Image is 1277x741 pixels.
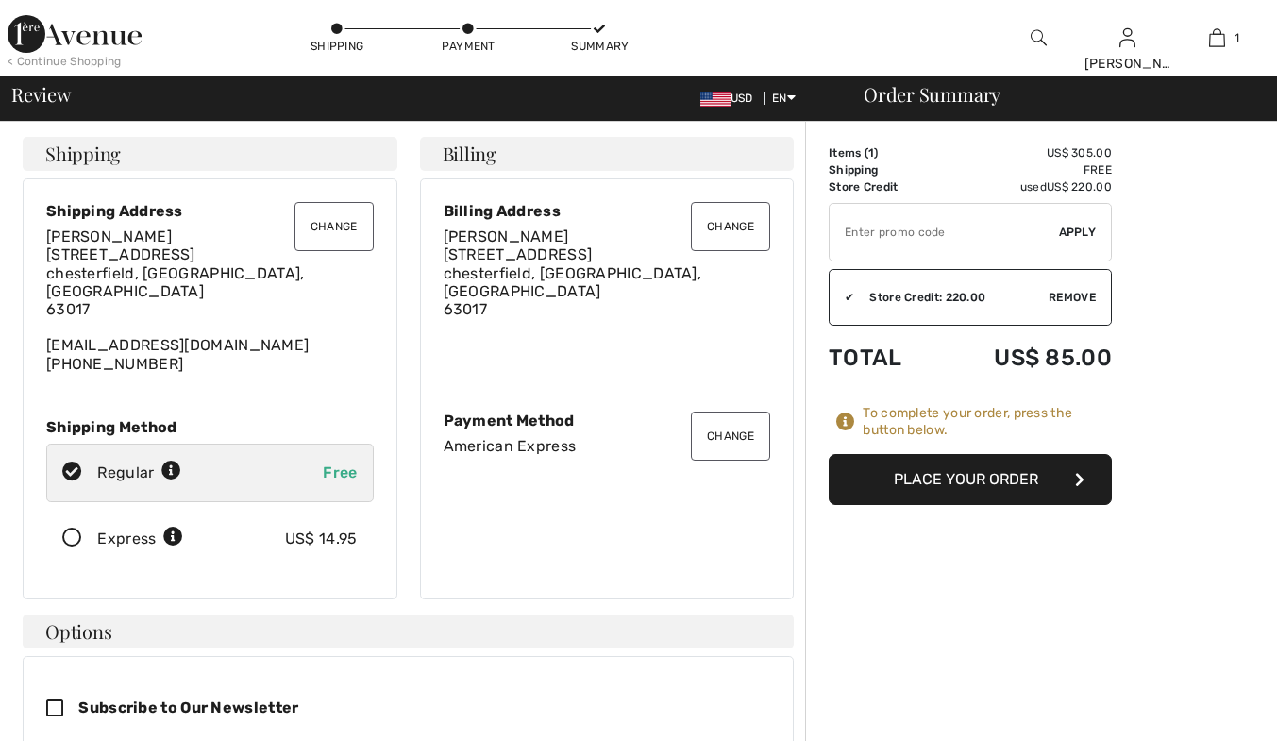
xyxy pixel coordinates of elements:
span: EN [772,92,796,105]
td: Store Credit [829,178,937,195]
span: Shipping [45,144,121,163]
div: < Continue Shopping [8,53,122,70]
span: [PERSON_NAME] [46,227,172,245]
span: Remove [1049,289,1096,306]
span: Free [323,463,357,481]
span: US$ 220.00 [1047,180,1112,194]
img: search the website [1031,26,1047,49]
td: Total [829,326,937,390]
div: ✔ [830,289,854,306]
div: American Express [444,437,771,455]
span: 1 [1235,29,1239,46]
div: Shipping Address [46,202,374,220]
span: Review [11,85,71,104]
div: Order Summary [841,85,1266,104]
div: Payment [440,38,496,55]
td: Items ( ) [829,144,937,161]
div: [EMAIL_ADDRESS][DOMAIN_NAME] [PHONE_NUMBER] [46,227,374,373]
div: Regular [97,462,181,484]
span: [PERSON_NAME] [444,227,569,245]
td: US$ 85.00 [937,326,1112,390]
div: To complete your order, press the button below. [863,405,1112,439]
img: 1ère Avenue [8,15,142,53]
div: Express [97,528,183,550]
td: Shipping [829,161,937,178]
div: Summary [571,38,628,55]
button: Change [691,202,770,251]
span: Apply [1059,224,1097,241]
a: Sign In [1119,28,1135,46]
img: My Info [1119,26,1135,49]
button: Change [294,202,374,251]
img: My Bag [1209,26,1225,49]
span: [STREET_ADDRESS] chesterfield, [GEOGRAPHIC_DATA], [GEOGRAPHIC_DATA] 63017 [46,245,305,318]
img: US Dollar [700,92,731,107]
td: Free [937,161,1112,178]
div: [PERSON_NAME] [1084,54,1172,74]
span: USD [700,92,761,105]
h4: Options [23,615,794,648]
span: 1 [868,146,874,160]
div: US$ 14.95 [285,528,358,550]
button: Place Your Order [829,454,1112,505]
a: 1 [1173,26,1261,49]
td: used [937,178,1112,195]
div: Store Credit: 220.00 [854,289,1049,306]
span: Subscribe to Our Newsletter [78,699,298,716]
button: Change [691,412,770,461]
span: [STREET_ADDRESS] chesterfield, [GEOGRAPHIC_DATA], [GEOGRAPHIC_DATA] 63017 [444,245,702,318]
input: Promo code [830,204,1059,261]
div: Shipping [309,38,365,55]
span: Billing [443,144,496,163]
div: Payment Method [444,412,771,429]
div: Shipping Method [46,418,374,436]
div: Billing Address [444,202,771,220]
td: US$ 305.00 [937,144,1112,161]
